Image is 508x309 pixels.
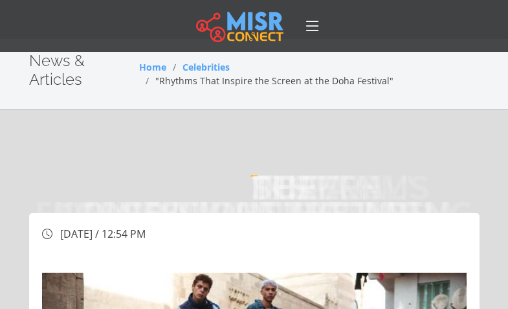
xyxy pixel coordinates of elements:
img: main.misr_connect [196,10,283,42]
a: Home [139,61,166,73]
span: "Rhythms That Inspire the Screen at the Doha Festival" [155,74,393,87]
span: [DATE] / 12:54 PM [60,227,146,241]
a: Celebrities [182,61,230,73]
span: News & Articles [29,51,85,89]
